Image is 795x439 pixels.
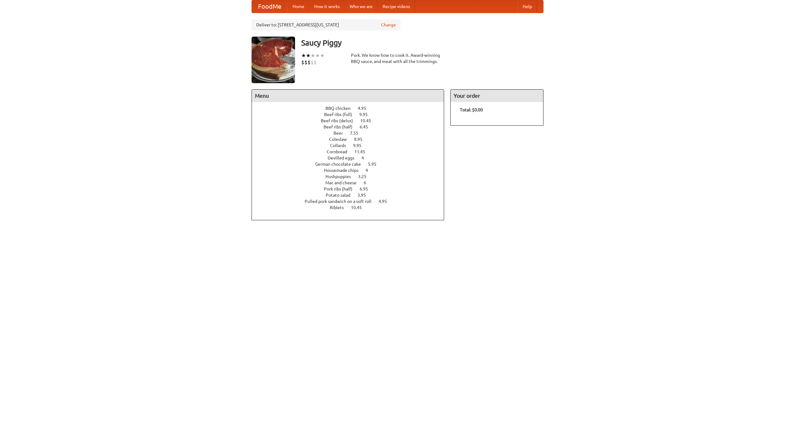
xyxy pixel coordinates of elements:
a: Coleslaw 8.95 [329,137,374,142]
a: Collards 9.95 [330,143,373,148]
a: Help [518,0,537,13]
span: Coleslaw [329,137,353,142]
span: 9.95 [353,143,368,148]
span: Beef ribs (half) [324,124,359,129]
div: Deliver to: [STREET_ADDRESS][US_STATE] [252,19,401,30]
span: Riblets [330,205,350,210]
span: 6.45 [360,124,374,129]
h3: Saucy Piggy [301,37,543,49]
span: 3.25 [358,174,373,179]
span: 4.95 [358,106,372,111]
a: Home [288,0,309,13]
a: Recipe videos [378,0,415,13]
li: ★ [315,52,320,59]
a: Who we are [345,0,378,13]
span: 4.95 [379,199,393,204]
span: 9.95 [359,112,374,117]
span: Collards [330,143,352,148]
b: Total: $0.00 [460,107,483,112]
span: 6.95 [360,186,374,191]
li: ★ [320,52,325,59]
span: BBQ chicken [325,106,357,111]
a: Beef ribs (half) 6.45 [324,124,379,129]
div: Pork. We know how to cook it. Award-winning BBQ sauce, and meat with all the trimmings. [351,52,444,65]
h4: Your order [451,90,543,102]
li: $ [307,59,311,66]
a: Pulled pork sandwich on a soft roll 4.95 [305,199,398,204]
a: Potato salad 3.95 [326,193,377,198]
a: Cornbread 11.45 [327,149,377,154]
span: 7.55 [350,131,365,136]
a: Housemade chips 4 [324,168,379,173]
li: ★ [311,52,315,59]
span: Beer [334,131,349,136]
span: Pork ribs (half) [324,186,359,191]
span: 10.45 [351,205,368,210]
a: BBQ chicken 4.95 [325,106,378,111]
a: How it works [309,0,345,13]
span: Housemade chips [324,168,365,173]
span: Mac and cheese [325,180,363,185]
li: $ [311,59,314,66]
li: ★ [301,52,306,59]
span: Devilled eggs [328,155,361,160]
span: 10.45 [360,118,377,123]
a: Devilled eggs 4 [328,155,375,160]
a: Beef ribs (full) 9.95 [324,112,379,117]
span: Beef ribs (full) [324,112,358,117]
a: Pork ribs (half) 6.95 [324,186,379,191]
span: 6 [364,180,372,185]
h4: Menu [252,90,444,102]
a: Hushpuppies 3.25 [325,174,378,179]
li: $ [314,59,317,66]
img: angular.jpg [252,37,295,83]
a: Beer 7.55 [334,131,370,136]
span: 5.95 [368,162,383,167]
span: 4 [366,168,374,173]
span: 3.95 [357,193,372,198]
span: 4 [361,155,370,160]
a: Riblets 10.45 [330,205,373,210]
span: Beef ribs (delux) [321,118,359,123]
a: Beef ribs (delux) 10.45 [321,118,383,123]
a: FoodMe [252,0,288,13]
span: 11.45 [354,149,371,154]
a: Mac and cheese 6 [325,180,378,185]
span: German chocolate cake [315,162,367,167]
li: $ [304,59,307,66]
li: $ [301,59,304,66]
span: Potato salad [326,193,357,198]
li: ★ [306,52,311,59]
span: Pulled pork sandwich on a soft roll [305,199,378,204]
span: Cornbread [327,149,353,154]
a: German chocolate cake 5.95 [315,162,388,167]
a: Change [381,22,396,28]
span: Hushpuppies [325,174,357,179]
span: 8.95 [354,137,369,142]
